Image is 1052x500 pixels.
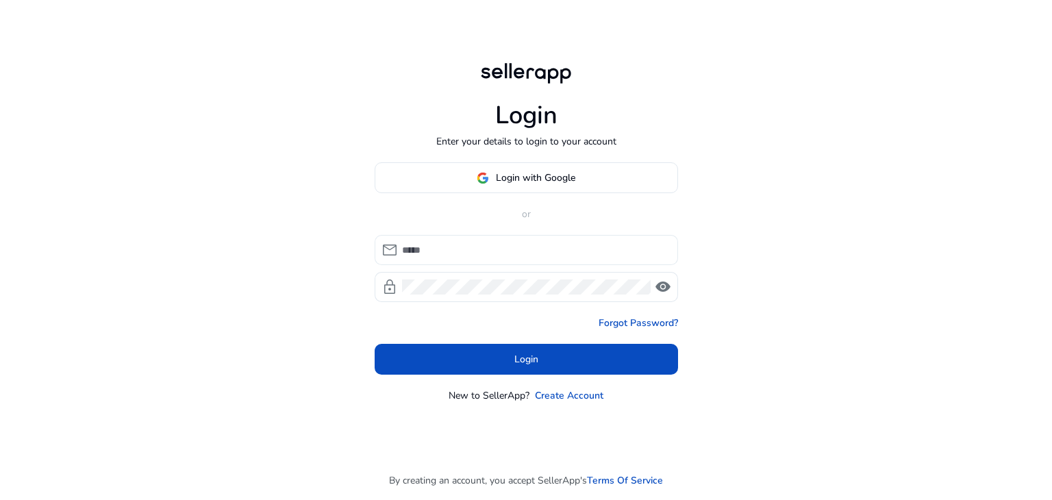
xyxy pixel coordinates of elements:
[375,207,678,221] p: or
[495,101,558,130] h1: Login
[375,162,678,193] button: Login with Google
[535,388,603,403] a: Create Account
[381,242,398,258] span: mail
[587,473,663,488] a: Terms Of Service
[496,171,575,185] span: Login with Google
[655,279,671,295] span: visibility
[436,134,616,149] p: Enter your details to login to your account
[477,172,489,184] img: google-logo.svg
[514,352,538,366] span: Login
[375,344,678,375] button: Login
[599,316,678,330] a: Forgot Password?
[381,279,398,295] span: lock
[449,388,529,403] p: New to SellerApp?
